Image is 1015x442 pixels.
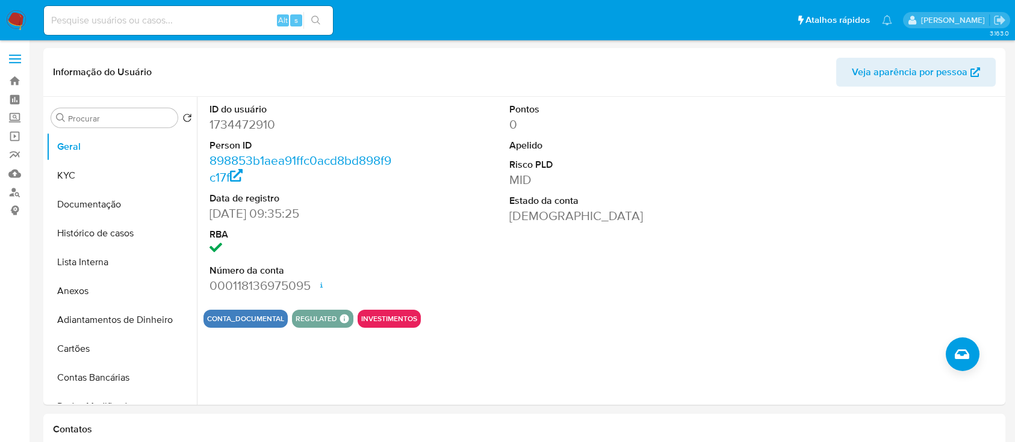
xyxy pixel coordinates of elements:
[509,171,697,188] dd: MID
[805,14,870,26] span: Atalhos rápidos
[210,205,397,222] dd: [DATE] 09:35:25
[68,113,173,124] input: Procurar
[210,139,397,152] dt: Person ID
[46,305,197,334] button: Adiantamentos de Dinheiro
[210,264,397,277] dt: Número da conta
[56,113,66,123] button: Procurar
[210,103,397,116] dt: ID do usuário
[53,423,996,435] h1: Contatos
[46,190,197,219] button: Documentação
[509,139,697,152] dt: Apelido
[210,277,397,294] dd: 000118136975095
[53,66,152,78] h1: Informação do Usuário
[46,248,197,277] button: Lista Interna
[852,58,967,87] span: Veja aparência por pessoa
[210,228,397,241] dt: RBA
[46,334,197,363] button: Cartões
[509,207,697,224] dd: [DEMOGRAPHIC_DATA]
[46,219,197,248] button: Histórico de casos
[294,14,298,26] span: s
[210,116,397,133] dd: 1734472910
[182,113,192,126] button: Retornar ao pedido padrão
[836,58,996,87] button: Veja aparência por pessoa
[46,277,197,305] button: Anexos
[278,14,288,26] span: Alt
[509,194,697,207] dt: Estado da conta
[46,392,197,421] button: Dados Modificados
[210,152,391,186] a: 898853b1aea91ffc0acd8bd898f9c17f
[46,132,197,161] button: Geral
[303,12,328,29] button: search-icon
[46,363,197,392] button: Contas Bancárias
[993,14,1006,26] a: Sair
[921,14,989,26] p: anna.almeida@mercadopago.com.br
[509,116,697,133] dd: 0
[46,161,197,190] button: KYC
[509,158,697,171] dt: Risco PLD
[44,13,333,28] input: Pesquise usuários ou casos...
[882,15,892,25] a: Notificações
[210,192,397,205] dt: Data de registro
[509,103,697,116] dt: Pontos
